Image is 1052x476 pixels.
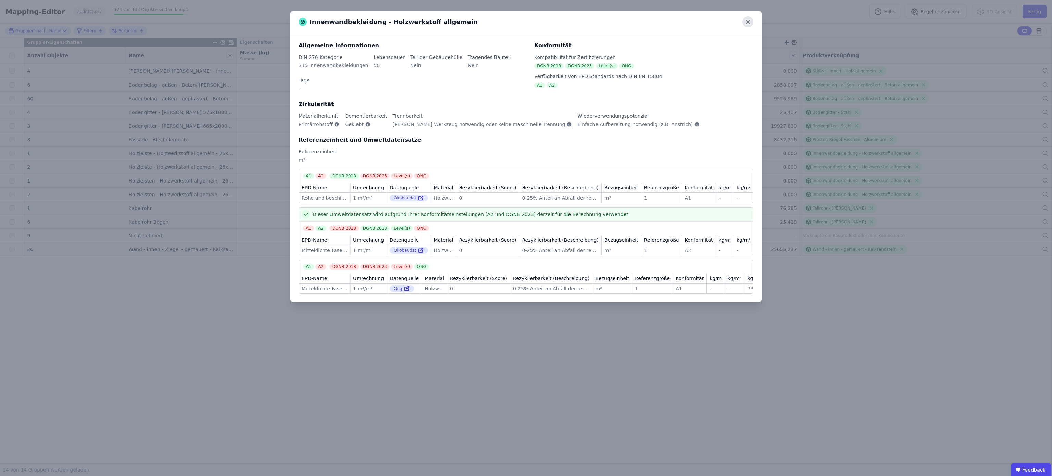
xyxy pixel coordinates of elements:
div: 0 [459,195,516,201]
div: Konformität [676,275,704,282]
div: m³ [299,156,753,169]
div: Bezugseinheit [604,237,638,243]
div: - [737,195,751,201]
div: Materialherkunft [299,113,339,120]
div: Nein [468,62,511,74]
div: Ökobaudat [390,195,428,201]
div: Level(s) [596,63,617,69]
div: 1 [644,247,679,254]
div: A2 [315,226,326,231]
div: Rezyklierbarkeit (Score) [450,275,507,282]
div: Tags [299,77,309,84]
div: Wiederverwendungspotenzial [577,113,700,120]
div: DGNB 2023 [360,226,390,231]
div: 0-25% Anteil an Abfall der recycled wird [513,285,589,292]
div: DGNB 2018 [329,226,359,231]
div: Referenzgröße [635,275,670,282]
div: Zirkularität [299,100,753,109]
div: Umrechnung [353,275,384,282]
div: A1 [303,173,314,179]
div: Datenquelle [390,275,419,282]
div: 50 [374,62,405,74]
div: m³ [604,247,638,254]
div: DGNB 2023 [565,63,594,69]
div: Konformität [685,184,713,191]
div: kg/m [710,275,722,282]
div: Holzwerkstoff allgemein [425,285,444,292]
div: Material [434,237,453,243]
div: Kompatibilität für Zertifizierungen [534,54,753,61]
div: EPD-Name [302,275,327,282]
div: A1 [303,264,314,270]
div: Bezugseinheit [604,184,638,191]
div: 1 m³/m³ [353,195,384,201]
div: Ökobaudat [390,247,428,254]
div: Material [425,275,444,282]
div: A1 [303,226,314,231]
div: DGNB 2018 [329,264,359,270]
div: A2 [315,264,326,270]
div: A1 [534,83,545,88]
div: m³ [604,195,638,201]
div: kg/m³ [747,275,761,282]
div: Konformität [685,237,713,243]
span: [PERSON_NAME] Werkzeug notwendig oder keine maschinelle Trennung [393,121,565,128]
div: DGNB 2023 [360,264,390,270]
div: Referenzeinheit und Umweltdatensätze [299,136,753,144]
div: Level(s) [391,264,413,270]
div: Rezyklierbarkeit (Beschreibung) [522,237,598,243]
div: 1 [635,285,670,292]
div: DGNB 2023 [360,173,390,179]
div: Teil der Gebäudehülle [410,54,462,61]
div: DIN 276 Kategorie [299,54,368,61]
div: Level(s) [391,173,413,179]
div: Level(s) [391,226,413,231]
div: kg/m [719,184,731,191]
div: QNG [414,226,429,231]
div: Datenquelle [390,237,419,243]
div: Rezyklierbarkeit (Score) [459,237,516,243]
div: QNG [414,264,429,270]
div: Lebensdauer [374,54,405,61]
div: A2 [315,173,326,179]
div: 1 [644,195,679,201]
div: kg/m² [728,275,742,282]
div: Material [434,184,453,191]
div: Rezyklierbarkeit (Beschreibung) [522,184,598,191]
div: kg/m² [737,237,751,243]
div: EPD-Name [302,237,327,243]
div: Holzwerkstoff allgemein [434,195,453,201]
div: Rezyklierbarkeit (Score) [459,184,516,191]
div: Nein [410,62,462,74]
div: Innenwandbekleidung - Holzwerkstoff allgemein [299,17,478,27]
div: Datenquelle [390,184,419,191]
div: A2 [547,83,558,88]
div: Mitteldichte Faserplatten EGGER MDF [302,247,347,254]
div: kg/m² [737,184,751,191]
div: 0 [459,247,516,254]
div: 1 m³/m³ [353,285,384,292]
div: DGNB 2018 [329,173,359,179]
div: Allgemeine Informationen [299,41,526,50]
div: Mitteldichte Faserplatte (Durchschnitt DE) [302,285,347,292]
div: DGNB 2018 [534,63,564,69]
div: Referenzeinheit [299,148,753,155]
div: Verfügbarkeit von EPD Standards nach DIN EN 15804 [534,73,753,80]
span: Geklebt [345,121,363,128]
div: Qng [390,285,414,292]
div: Tragendes Bauteil [468,54,511,61]
div: Konformität [534,41,753,50]
div: - [710,285,722,292]
div: m³ [595,285,629,292]
div: A2 [685,247,713,254]
div: Trennbarkeit [393,113,572,120]
div: 0 [450,285,507,292]
div: 0-25% Anteil an Abfall der recycled wird [522,195,598,201]
div: A1 [685,195,713,201]
div: - [719,247,731,254]
div: kg/m [719,237,731,243]
div: - [728,285,742,292]
div: Umrechnung [353,184,384,191]
div: A1 [676,285,704,292]
div: - [299,85,309,98]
